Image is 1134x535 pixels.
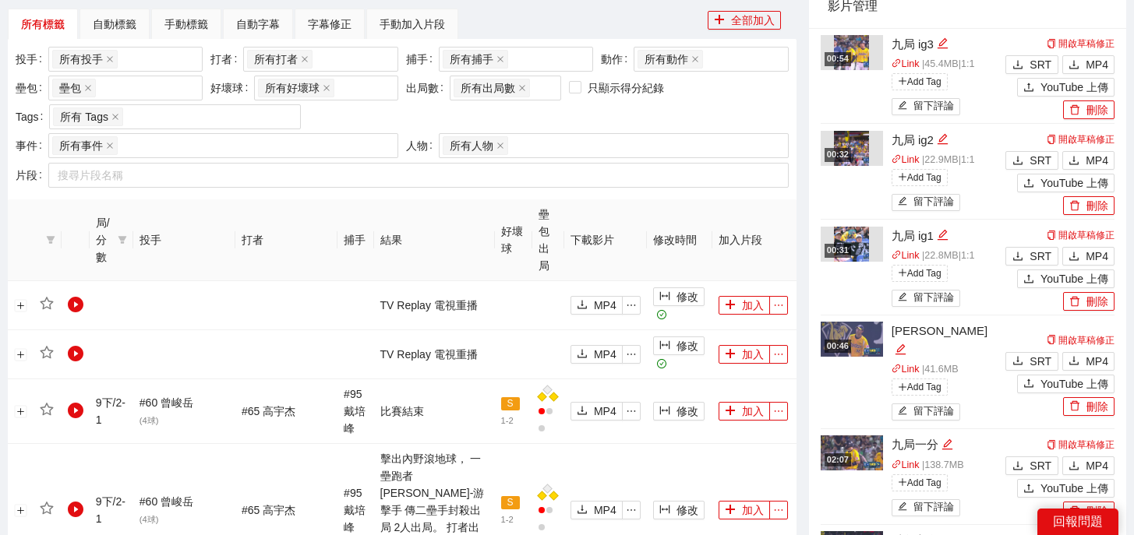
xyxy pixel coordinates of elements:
[623,406,640,417] span: ellipsis
[164,16,208,33] div: 手動標籤
[937,37,949,49] span: edit
[15,300,27,312] button: 展開行
[1012,251,1023,263] span: download
[834,35,869,70] img: 79832dd4-9e55-49be-8dc0-7a173c1afe70.jpg
[577,504,588,516] span: download
[15,406,27,418] button: 展開行
[623,300,640,311] span: ellipsis
[111,113,119,121] span: close
[301,55,309,63] span: close
[892,290,961,307] button: edit留下評論
[1086,457,1108,474] span: MP4
[647,199,712,281] th: 修改時間
[898,196,908,208] span: edit
[1047,134,1115,145] a: 開啟草稿修正
[1012,355,1023,368] span: download
[898,406,908,417] span: edit
[265,79,320,97] span: 所有好壞球
[594,297,616,314] span: MP4
[1012,460,1023,473] span: download
[1047,440,1056,449] span: copy
[770,349,787,360] span: ellipsis
[677,337,698,354] span: 修改
[892,227,1002,245] div: 九局 ig1
[898,502,908,513] span: edit
[258,79,334,97] span: 所有好壞球
[46,235,55,245] span: filter
[242,504,295,516] span: # 65 高宇杰
[892,169,948,186] span: Add Tag
[40,346,54,360] span: star
[59,137,103,154] span: 所有事件
[344,388,366,435] span: # 95 戴培峰
[1063,196,1115,215] button: delete刪除
[719,296,770,315] button: plus加入
[406,47,439,72] label: 捕手
[93,16,136,33] div: 自動標籤
[1023,82,1034,94] span: upload
[1062,352,1115,371] button: downloadMP4
[657,310,667,320] span: check-circle
[638,50,703,69] span: 所有動作
[140,495,193,525] span: # 60 曾峻岳
[1062,247,1115,266] button: downloadMP4
[496,142,504,150] span: close
[725,405,736,417] span: plus
[937,35,949,54] div: 編輯
[1030,353,1051,370] span: SRT
[581,79,670,97] span: 只顯示得分紀錄
[68,502,83,517] span: play-circle
[1005,456,1058,475] button: downloadSRT
[825,340,851,353] div: 00:46
[308,16,352,33] div: 字幕修正
[653,287,705,306] button: column-width修改
[1047,38,1115,49] a: 開啟草稿修正
[769,345,788,364] button: ellipsis
[1012,59,1023,72] span: download
[898,268,907,277] span: plus
[374,379,495,444] td: 比賽結束
[59,79,81,97] span: 壘包
[1062,55,1115,74] button: downloadMP4
[1063,100,1115,119] button: delete刪除
[15,505,27,517] button: 展開行
[725,504,736,516] span: plus
[495,199,532,281] th: 好壞球
[892,154,920,165] a: linkLink
[657,359,667,369] span: check-circle
[15,349,27,361] button: 展開行
[892,378,948,396] span: Add Tag
[770,300,787,311] span: ellipsis
[1023,273,1034,286] span: upload
[892,499,961,516] button: edit留下評論
[59,51,103,68] span: 所有投手
[895,340,906,359] div: 編輯
[1047,231,1056,240] span: copy
[1040,480,1108,497] span: YouTube 上傳
[501,416,514,425] span: 1 - 2
[892,364,920,375] a: linkLink
[898,292,908,304] span: edit
[898,76,907,86] span: plus
[1030,152,1051,169] span: SRT
[725,299,736,311] span: plus
[106,142,114,150] span: close
[454,79,530,97] span: 所有出局數
[1069,296,1080,308] span: delete
[1005,247,1058,266] button: downloadSRT
[834,227,869,262] img: dc5c6420-3f09-4ea1-b7c8-df1063df4201.jpg
[1047,439,1115,450] a: 開啟草稿修正
[518,84,526,92] span: close
[622,345,641,364] button: ellipsis
[1069,59,1079,72] span: download
[43,235,58,245] span: filter
[825,148,851,161] div: 00:32
[898,477,907,487] span: plus
[380,16,445,33] div: 手動加入片段
[769,296,788,315] button: ellipsis
[140,515,159,524] span: ( 4 球)
[21,16,65,33] div: 所有標籤
[501,515,514,524] span: 1 - 2
[577,348,588,361] span: download
[68,346,83,361] span: play-circle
